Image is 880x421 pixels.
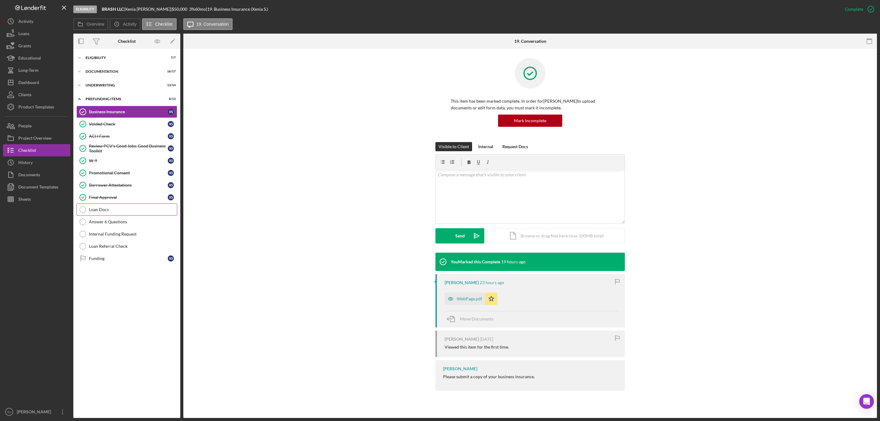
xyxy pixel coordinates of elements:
div: Documentation [86,70,160,73]
button: 19. Conversation [183,18,233,30]
div: Voided Check [89,122,168,126]
button: People [3,120,70,132]
div: Send [455,228,465,243]
button: Checklist [142,18,177,30]
div: X S [168,158,174,164]
div: Open Intercom Messenger [859,394,874,409]
div: Educational [18,52,41,66]
b: BRASH LLC [102,6,124,12]
div: Request Docs [502,142,528,151]
div: Eligibility [86,56,160,60]
label: 19. Conversation [196,22,229,27]
div: History [18,156,33,170]
div: $50,000 [172,7,189,12]
a: Grants [3,40,70,52]
div: | 19. Business Insurance (Xenia S.) [206,7,268,12]
div: Visible to Client [438,142,469,151]
div: Project Overview [18,132,52,146]
a: Product Templates [3,101,70,113]
div: W-9 [89,158,168,163]
button: Project Overview [3,132,70,144]
time: 2025-09-16 19:50 [480,280,504,285]
div: Eligibility [73,5,97,13]
button: Visible to Client [435,142,472,151]
div: Prefunding Items [86,97,160,101]
a: Promotional ConsentXS [76,167,177,179]
div: Please submit a copy of your business insurance. [443,374,535,379]
button: Internal [475,142,496,151]
a: Final ApprovalXS [76,191,177,203]
div: Activity [18,15,33,29]
div: 3 % [189,7,195,12]
div: You Marked this Complete [451,259,500,264]
div: Business Insurance [89,109,168,114]
button: Send [435,228,484,243]
div: Clients [18,89,31,102]
div: Funding [89,256,168,261]
div: Answer 6 Questions [89,219,177,224]
div: 13 / 14 [165,83,176,87]
div: 60 mo [195,7,206,12]
a: ACH FormXS [76,130,177,142]
span: Move Documents [460,316,493,321]
div: Promotional Consent [89,170,168,175]
button: Long-Term [3,64,70,76]
div: Grants [18,40,31,53]
a: Business InsuranceXS [76,106,177,118]
div: Viewed this item for the first time. [445,345,509,350]
div: [PERSON_NAME] [15,406,55,419]
a: Review PCV's Good Jobs, Good Business ToolkitXS [76,142,177,155]
div: Checklist [18,144,36,158]
div: X S [168,121,174,127]
a: Checklist [3,144,70,156]
div: [PERSON_NAME] [443,366,477,371]
button: Loans [3,27,70,40]
div: [PERSON_NAME] [445,280,479,285]
div: 16 / 17 [165,70,176,73]
button: Documents [3,169,70,181]
a: Loan Docs [76,203,177,216]
a: Educational [3,52,70,64]
div: Documents [18,169,40,182]
label: Overview [86,22,104,27]
a: Clients [3,89,70,101]
button: Overview [73,18,108,30]
div: Internal Funding Request [89,232,177,236]
button: Activity [3,15,70,27]
div: Loans [18,27,29,41]
div: People [18,120,31,134]
button: SS[PERSON_NAME] [3,406,70,418]
label: Activity [123,22,136,27]
div: Checklist [118,39,136,44]
div: Review PCV's Good Jobs, Good Business Toolkit [89,144,168,153]
div: 19. Conversation [514,39,546,44]
button: Sheets [3,193,70,205]
div: Complete [845,3,863,15]
div: X S [168,109,174,115]
button: History [3,156,70,169]
button: Complete [839,3,877,15]
div: Xenia [PERSON_NAME] | [125,7,172,12]
button: Document Templates [3,181,70,193]
a: Answer 6 Questions [76,216,177,228]
div: | [102,7,125,12]
div: Underwriting [86,83,160,87]
div: X S [168,133,174,139]
button: Move Documents [445,311,500,327]
p: This item has been marked complete. In order for [PERSON_NAME] to upload documents or edit form d... [451,98,610,112]
div: Sheets [18,193,31,207]
div: ACH Form [89,134,168,139]
a: Voided CheckXS [76,118,177,130]
button: Activity [110,18,140,30]
label: Checklist [155,22,173,27]
a: W-9XS [76,155,177,167]
button: Dashboard [3,76,70,89]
